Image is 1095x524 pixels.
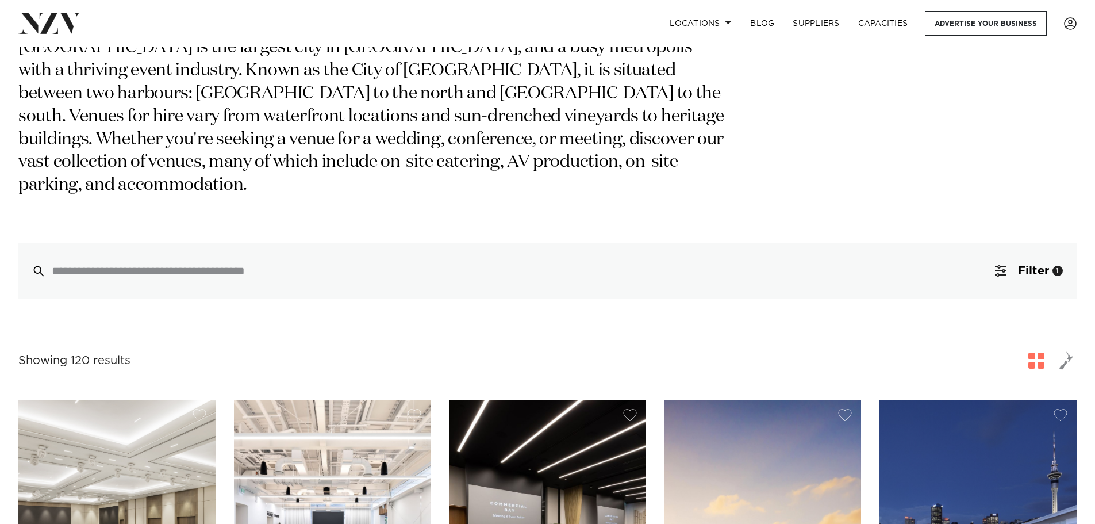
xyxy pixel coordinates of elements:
span: Filter [1018,265,1049,277]
button: Filter1 [981,243,1077,299]
p: [GEOGRAPHIC_DATA] is the largest city in [GEOGRAPHIC_DATA], and a busy metropolis with a thriving... [18,37,729,197]
a: SUPPLIERS [783,11,848,36]
a: Capacities [849,11,917,36]
a: BLOG [741,11,783,36]
a: Advertise your business [925,11,1047,36]
div: 1 [1052,266,1063,276]
img: nzv-logo.png [18,13,81,33]
div: Showing 120 results [18,352,130,370]
a: Locations [660,11,741,36]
